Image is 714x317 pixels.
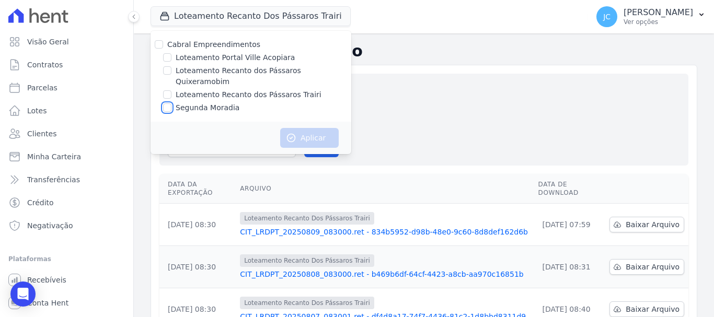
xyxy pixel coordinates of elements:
[240,269,529,279] a: CIT_LRDPT_20250808_083000.ret - b469b6df-64cf-4423-a8cb-aa970c16851b
[236,174,534,204] th: Arquivo
[176,65,351,87] label: Loteamento Recanto dos Pássaros Quixeramobim
[4,54,129,75] a: Contratos
[27,174,80,185] span: Transferências
[4,292,129,313] a: Conta Hent
[27,105,47,116] span: Lotes
[167,40,260,49] label: Cabral Empreendimentos
[609,259,684,275] a: Baixar Arquivo
[240,297,374,309] span: Loteamento Recanto Dos Pássaros Trairi
[4,192,129,213] a: Crédito
[159,246,236,288] td: [DATE] 08:30
[534,174,606,204] th: Data de Download
[27,220,73,231] span: Negativação
[27,298,68,308] span: Conta Hent
[603,13,611,20] span: JC
[4,100,129,121] a: Lotes
[4,77,129,98] a: Parcelas
[609,217,684,232] a: Baixar Arquivo
[626,219,680,230] span: Baixar Arquivo
[240,227,529,237] a: CIT_LRDPT_20250809_083000.ret - 834b5952-d98b-48e0-9c60-8d8def162d6b
[151,6,351,26] button: Loteamento Recanto Dos Pássaros Trairi
[534,204,606,246] td: [DATE] 07:59
[4,269,129,290] a: Recebíveis
[609,301,684,317] a: Baixar Arquivo
[159,174,236,204] th: Data da Exportação
[151,42,697,61] h2: Exportações de Retorno
[626,304,680,314] span: Baixar Arquivo
[27,151,81,162] span: Minha Carteira
[240,212,374,225] span: Loteamento Recanto Dos Pássaros Trairi
[624,18,693,26] p: Ver opções
[8,253,125,265] div: Plataformas
[4,146,129,167] a: Minha Carteira
[626,262,680,272] span: Baixar Arquivo
[27,37,69,47] span: Visão Geral
[240,254,374,267] span: Loteamento Recanto Dos Pássaros Trairi
[534,246,606,288] td: [DATE] 08:31
[176,89,321,100] label: Loteamento Recanto dos Pássaros Trairi
[4,169,129,190] a: Transferências
[4,215,129,236] a: Negativação
[27,60,63,70] span: Contratos
[588,2,714,31] button: JC [PERSON_NAME] Ver opções
[27,128,56,139] span: Clientes
[4,31,129,52] a: Visão Geral
[10,281,36,307] div: Open Intercom Messenger
[624,7,693,18] p: [PERSON_NAME]
[27,197,54,208] span: Crédito
[27,83,57,93] span: Parcelas
[4,123,129,144] a: Clientes
[280,128,339,148] button: Aplicar
[176,52,295,63] label: Loteamento Portal Ville Acopiara
[27,275,66,285] span: Recebíveis
[159,204,236,246] td: [DATE] 08:30
[176,102,239,113] label: Segunda Moradia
